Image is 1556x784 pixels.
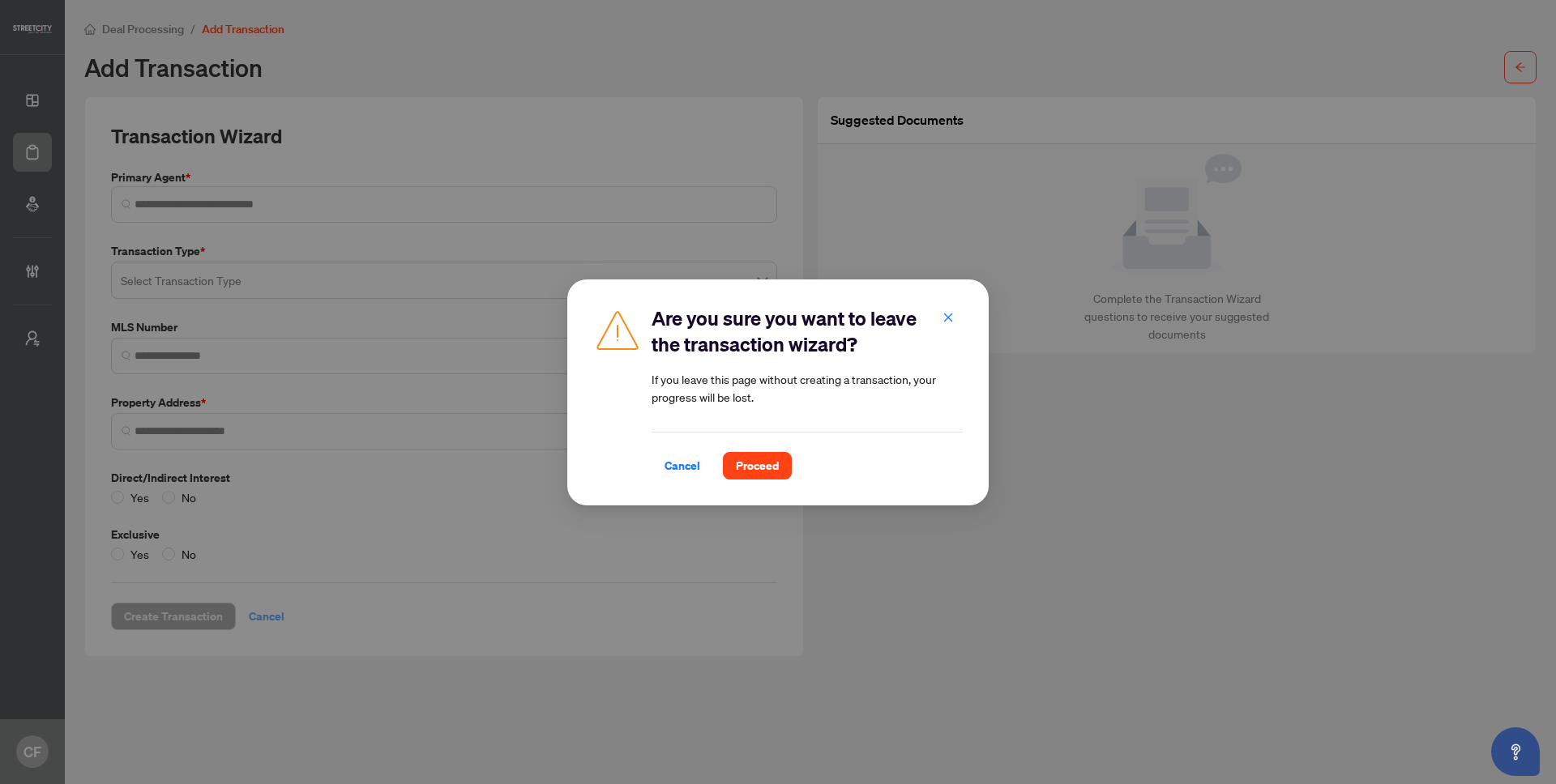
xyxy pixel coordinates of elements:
[652,305,963,357] h2: Are you sure you want to leave the transaction wizard?
[652,370,963,406] article: If you leave this page without creating a transaction, your progress will be lost.
[723,452,792,479] button: Proceed
[943,311,954,322] span: close
[1491,727,1540,776] button: Open asap
[736,453,779,479] span: Proceed
[652,452,713,479] button: Cancel
[665,453,700,479] span: Cancel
